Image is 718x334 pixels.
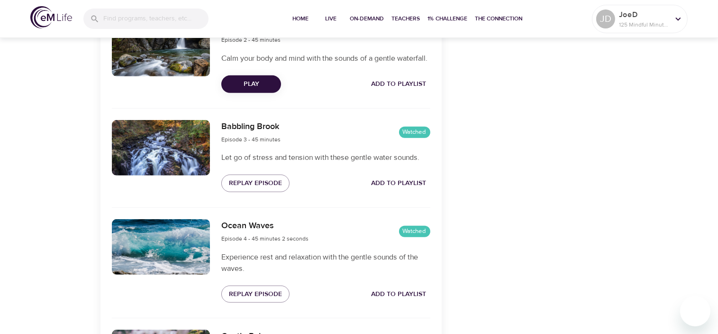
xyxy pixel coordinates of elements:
[221,286,290,303] button: Replay Episode
[680,296,710,326] iframe: Button to launch messaging window
[221,219,309,233] h6: Ocean Waves
[221,152,430,163] p: Let go of stress and tension with these gentle water sounds.
[399,128,430,137] span: Watched
[428,14,468,24] span: 1% Challenge
[372,78,427,90] span: Add to Playlist
[399,227,430,236] span: Watched
[619,20,669,29] p: 125 Mindful Minutes
[229,78,273,90] span: Play
[392,14,420,24] span: Teachers
[475,14,523,24] span: The Connection
[221,120,281,134] h6: Babbling Brook
[619,9,669,20] p: JoeD
[596,9,615,28] div: JD
[221,175,290,192] button: Replay Episode
[229,288,282,300] span: Replay Episode
[350,14,384,24] span: On-Demand
[368,75,430,93] button: Add to Playlist
[368,286,430,303] button: Add to Playlist
[103,9,209,29] input: Find programs, teachers, etc...
[368,175,430,192] button: Add to Playlist
[221,36,281,44] span: Episode 2 - 45 minutes
[229,177,282,189] span: Replay Episode
[221,136,281,143] span: Episode 3 - 45 minutes
[221,53,430,64] p: Calm your body and mind with the sounds of a gentle waterfall.
[290,14,312,24] span: Home
[372,177,427,189] span: Add to Playlist
[320,14,343,24] span: Live
[221,235,309,242] span: Episode 4 - 45 minutes 2 seconds
[372,288,427,300] span: Add to Playlist
[221,75,281,93] button: Play
[30,6,72,28] img: logo
[221,251,430,274] p: Experience rest and relaxation with the gentle sounds of the waves.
